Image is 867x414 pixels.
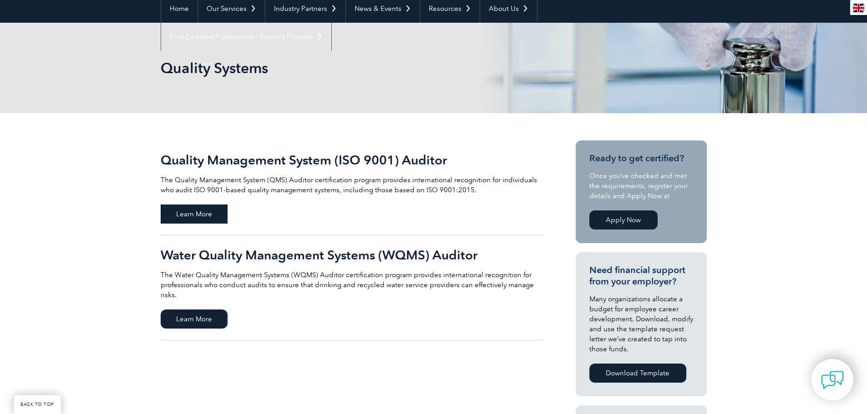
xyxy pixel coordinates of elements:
[589,210,658,229] a: Apply Now
[161,205,228,224] span: Learn More
[161,248,543,262] h2: Water Quality Management Systems (WQMS) Auditor
[161,140,543,235] a: Quality Management System (ISO 9001) Auditor The Quality Management System (QMS) Auditor certific...
[161,153,543,167] h2: Quality Management System (ISO 9001) Auditor
[589,171,693,201] p: Once you’ve checked and met the requirements, register your details and Apply Now at
[589,264,693,287] h3: Need financial support from your employer?
[161,23,331,51] a: Find Certified Professional / Training Provider
[821,369,844,391] img: contact-chat.png
[589,153,693,164] h3: Ready to get certified?
[161,309,228,329] span: Learn More
[589,364,686,383] a: Download Template
[853,4,864,12] img: en
[14,395,61,414] a: BACK TO TOP
[161,235,543,340] a: Water Quality Management Systems (WQMS) Auditor The Water Quality Management Systems (WQMS) Audit...
[161,175,543,195] p: The Quality Management System (QMS) Auditor certification program provides international recognit...
[161,270,543,300] p: The Water Quality Management Systems (WQMS) Auditor certification program provides international ...
[589,294,693,354] p: Many organizations allocate a budget for employee career development. Download, modify and use th...
[161,59,510,77] h1: Quality Systems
